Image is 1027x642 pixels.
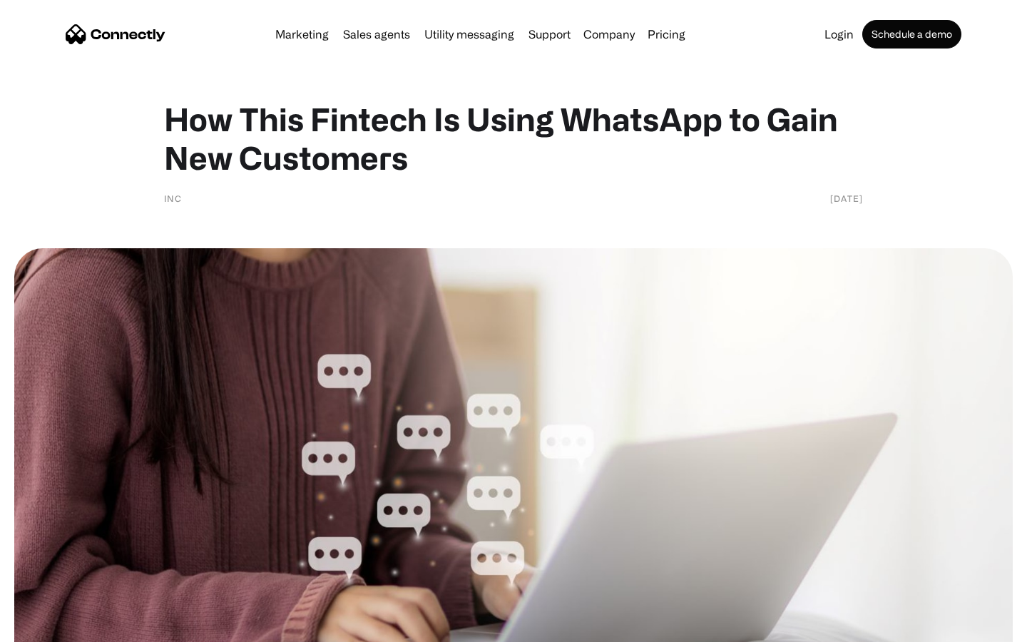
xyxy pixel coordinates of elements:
[583,24,635,44] div: Company
[29,617,86,637] ul: Language list
[830,191,863,205] div: [DATE]
[523,29,576,40] a: Support
[419,29,520,40] a: Utility messaging
[642,29,691,40] a: Pricing
[164,100,863,177] h1: How This Fintech Is Using WhatsApp to Gain New Customers
[337,29,416,40] a: Sales agents
[862,20,961,49] a: Schedule a demo
[579,24,639,44] div: Company
[14,617,86,637] aside: Language selected: English
[270,29,334,40] a: Marketing
[819,29,859,40] a: Login
[66,24,165,45] a: home
[164,191,182,205] div: INC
